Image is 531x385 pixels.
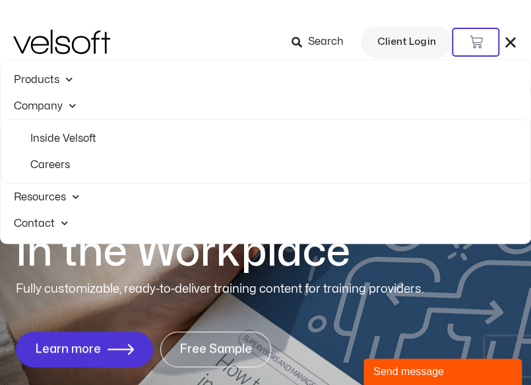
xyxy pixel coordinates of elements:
[1,210,530,237] a: ContactMenu Toggle
[16,332,153,367] a: Learn more
[308,34,344,51] span: Search
[1,184,530,210] a: ResourcesMenu Toggle
[17,152,514,178] a: Careers
[1,93,530,119] a: CompanyMenu Toggle
[160,332,271,367] a: Free Sample
[361,26,452,58] a: Client Login
[377,34,435,51] span: Client Login
[35,343,101,356] span: Learn more
[1,67,530,93] a: ProductsMenu Toggle
[17,125,514,152] a: Inside Velsoft
[363,356,524,385] iframe: chat widget
[13,30,110,54] img: Velsoft Training Materials
[1,119,530,184] ul: CompanyMenu Toggle
[16,280,515,299] p: Fully customizable, ready-to-deliver training content for training providers.
[292,31,353,53] a: Search
[503,35,518,49] div: Menu Toggle
[179,343,252,356] span: Free Sample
